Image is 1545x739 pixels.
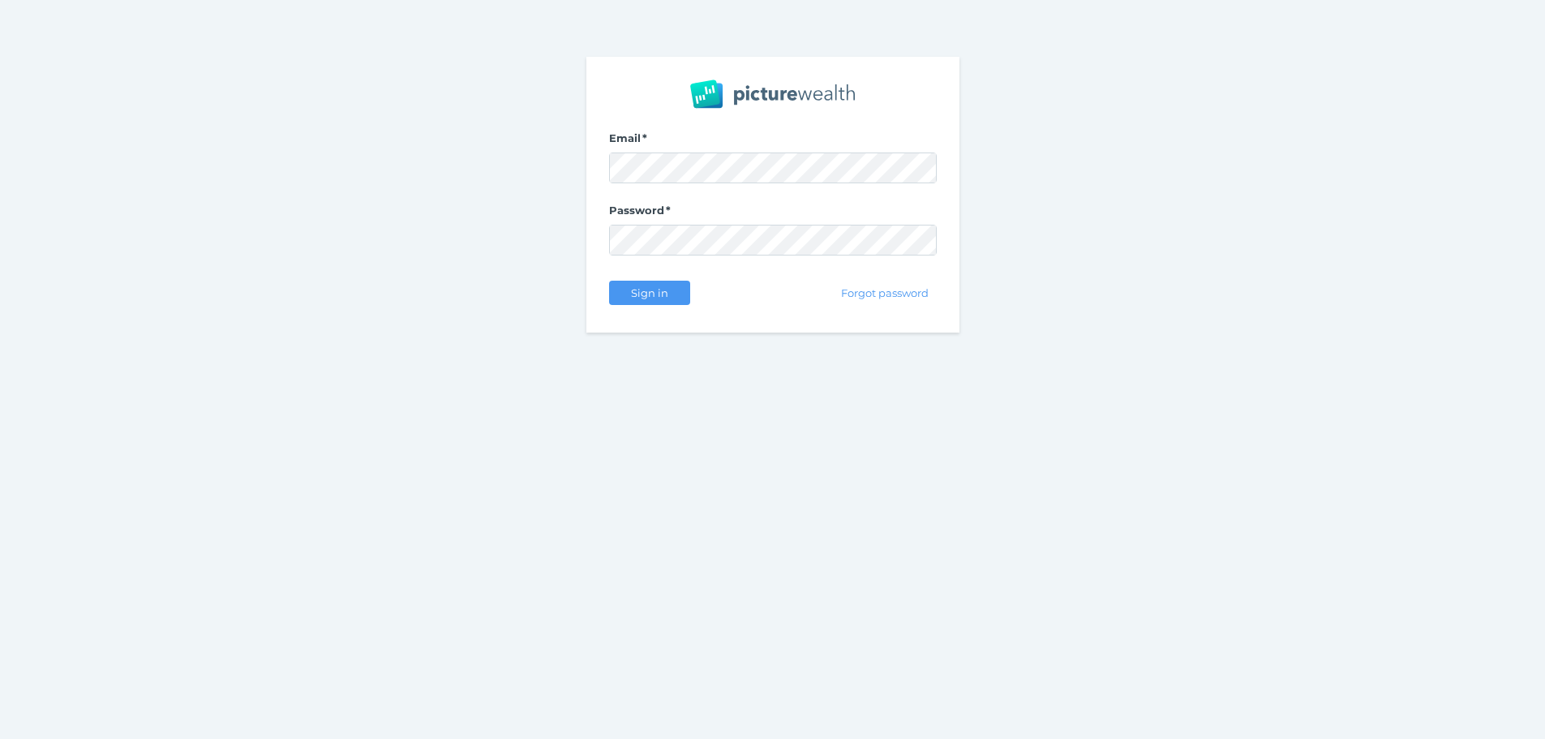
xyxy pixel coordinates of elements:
button: Forgot password [833,281,936,305]
span: Sign in [624,286,675,299]
label: Password [609,204,937,225]
label: Email [609,131,937,153]
span: Forgot password [834,286,935,299]
img: PW [690,79,855,109]
button: Sign in [609,281,690,305]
